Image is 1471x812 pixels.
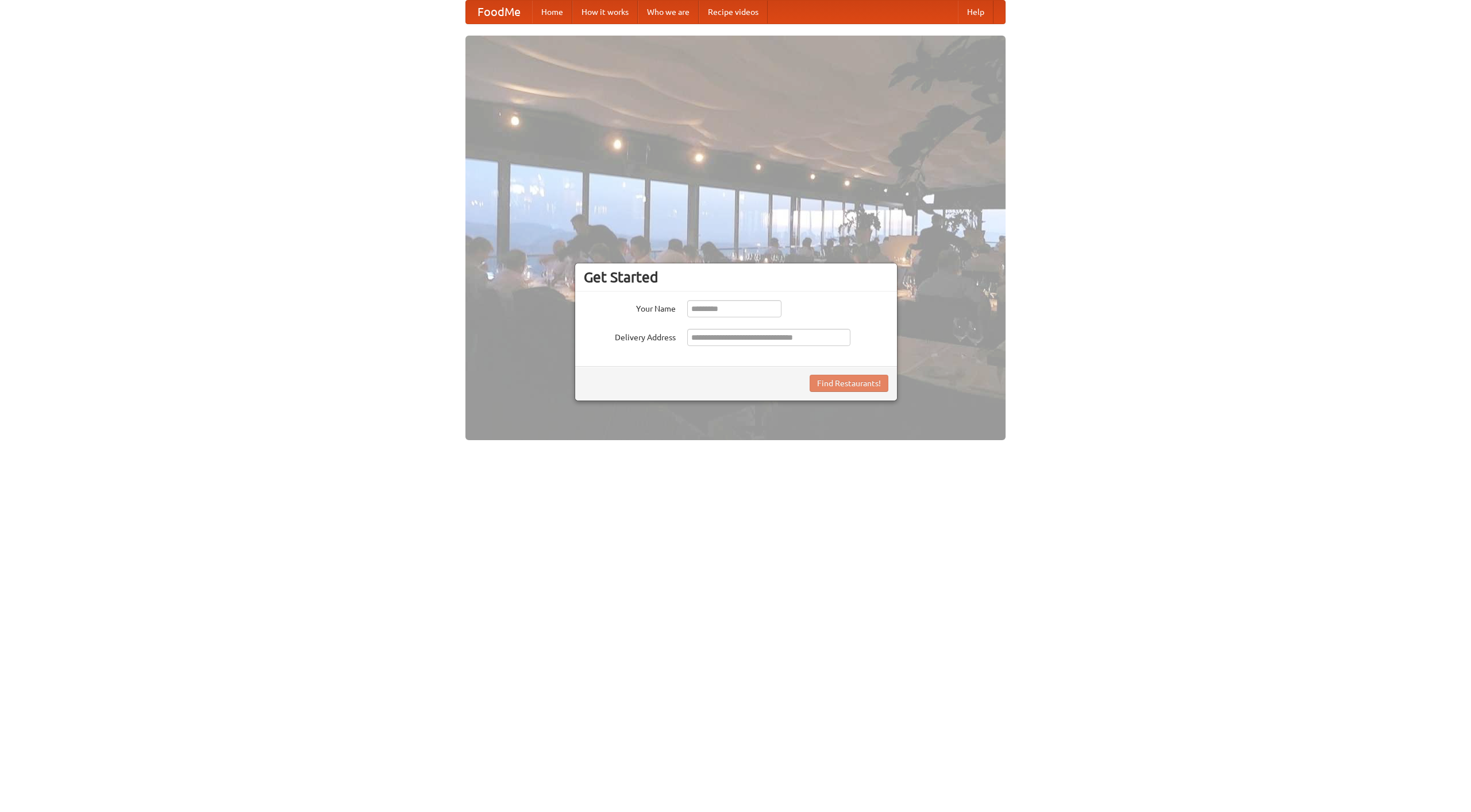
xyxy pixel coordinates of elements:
a: How it works [572,1,638,24]
a: Help [958,1,993,24]
h3: Get Started [584,269,888,286]
a: Recipe videos [699,1,768,24]
button: Find Restaurants! [810,375,888,392]
a: Home [532,1,572,24]
label: Your Name [584,300,676,314]
label: Delivery Address [584,329,676,343]
a: FoodMe [466,1,532,24]
a: Who we are [638,1,699,24]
